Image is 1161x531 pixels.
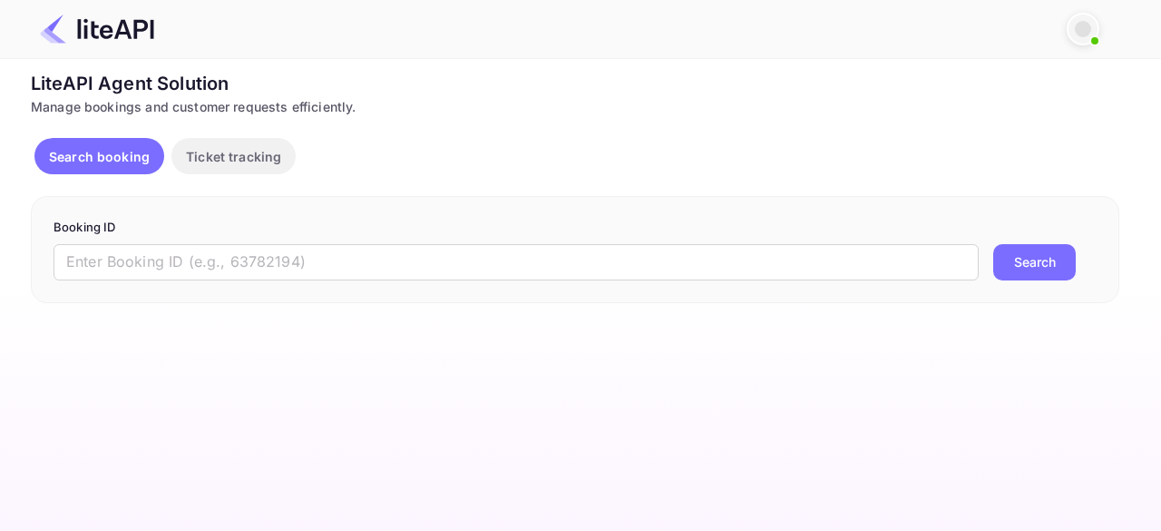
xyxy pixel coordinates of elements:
input: Enter Booking ID (e.g., 63782194) [54,244,979,280]
img: LiteAPI Logo [40,15,154,44]
button: Search [993,244,1076,280]
p: Booking ID [54,219,1097,237]
div: Manage bookings and customer requests efficiently. [31,97,1119,116]
p: Search booking [49,147,150,166]
p: Ticket tracking [186,147,281,166]
div: LiteAPI Agent Solution [31,70,1119,97]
